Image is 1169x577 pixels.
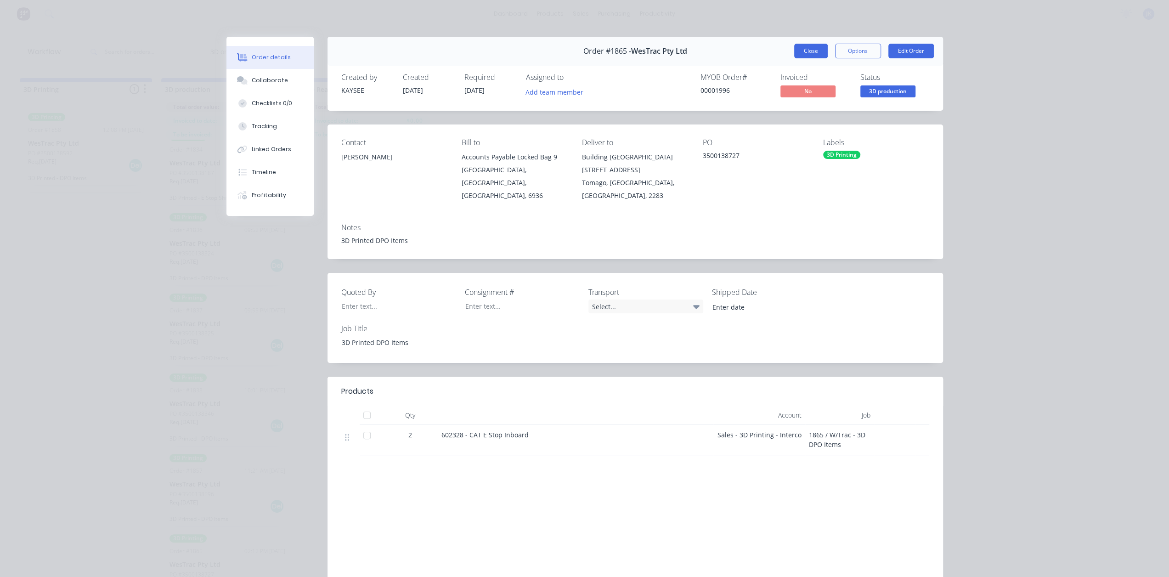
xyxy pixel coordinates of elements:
div: Account [713,406,805,424]
div: Bill to [462,138,567,147]
span: Order #1865 - [583,47,631,56]
div: Products [341,386,373,397]
div: 3D Printed DPO Items [341,236,929,245]
label: Transport [588,287,703,298]
div: Collaborate [252,76,288,85]
div: [PERSON_NAME] [341,151,447,164]
div: Order details [252,53,291,62]
div: Required [464,73,515,82]
div: Timeline [252,168,276,176]
div: Accounts Payable Locked Bag 9[GEOGRAPHIC_DATA], [GEOGRAPHIC_DATA], [GEOGRAPHIC_DATA], 6936 [462,151,567,202]
div: Deliver to [582,138,688,147]
div: Job [805,406,874,424]
div: Building [GEOGRAPHIC_DATA][STREET_ADDRESS]Tomago, [GEOGRAPHIC_DATA], [GEOGRAPHIC_DATA], 2283 [582,151,688,202]
button: Tracking [226,115,314,138]
input: Enter date [706,300,820,314]
button: Edit Order [888,44,934,58]
div: Invoiced [780,73,849,82]
div: MYOB Order # [700,73,769,82]
button: Options [835,44,881,58]
div: Status [860,73,929,82]
button: Collaborate [226,69,314,92]
div: Sales - 3D Printing - Interco [713,424,805,455]
div: Accounts Payable Locked Bag 9 [462,151,567,164]
div: Labels [823,138,929,147]
span: 2 [408,430,412,440]
button: Timeline [226,161,314,184]
div: 3D Printed DPO Items [334,336,449,349]
label: Shipped Date [712,287,827,298]
span: [DATE] [464,86,485,95]
button: Close [794,44,828,58]
div: 3500138727 [703,151,808,164]
div: Profitability [252,191,286,199]
button: Add team member [520,85,588,98]
div: Assigned to [526,73,618,82]
div: Tracking [252,122,277,130]
button: Add team member [526,85,588,98]
div: Created by [341,73,392,82]
button: Linked Orders [226,138,314,161]
span: 602328 - CAT E Stop Inboard [441,430,529,439]
label: Consignment # [465,287,580,298]
div: Tomago, [GEOGRAPHIC_DATA], [GEOGRAPHIC_DATA], 2283 [582,176,688,202]
div: [GEOGRAPHIC_DATA], [GEOGRAPHIC_DATA], [GEOGRAPHIC_DATA], 6936 [462,164,567,202]
div: Select... [588,300,703,313]
label: Quoted By [341,287,456,298]
span: 3D production [860,85,915,97]
div: [PERSON_NAME] [341,151,447,180]
div: Checklists 0/0 [252,99,292,107]
div: Created [403,73,453,82]
div: 3D Printing [823,151,860,159]
span: No [780,85,836,97]
div: KAYSEE [341,85,392,95]
div: PO [703,138,808,147]
button: Checklists 0/0 [226,92,314,115]
span: WesTrac Pty Ltd [631,47,687,56]
div: 00001996 [700,85,769,95]
div: 1865 / W/Trac - 3D DPO Items [805,424,874,455]
div: Qty [383,406,438,424]
div: Linked Orders [252,145,291,153]
label: Job Title [341,323,456,334]
div: Notes [341,223,929,232]
span: [DATE] [403,86,423,95]
div: Contact [341,138,447,147]
button: 3D production [860,85,915,99]
button: Order details [226,46,314,69]
div: Building [GEOGRAPHIC_DATA][STREET_ADDRESS] [582,151,688,176]
button: Profitability [226,184,314,207]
